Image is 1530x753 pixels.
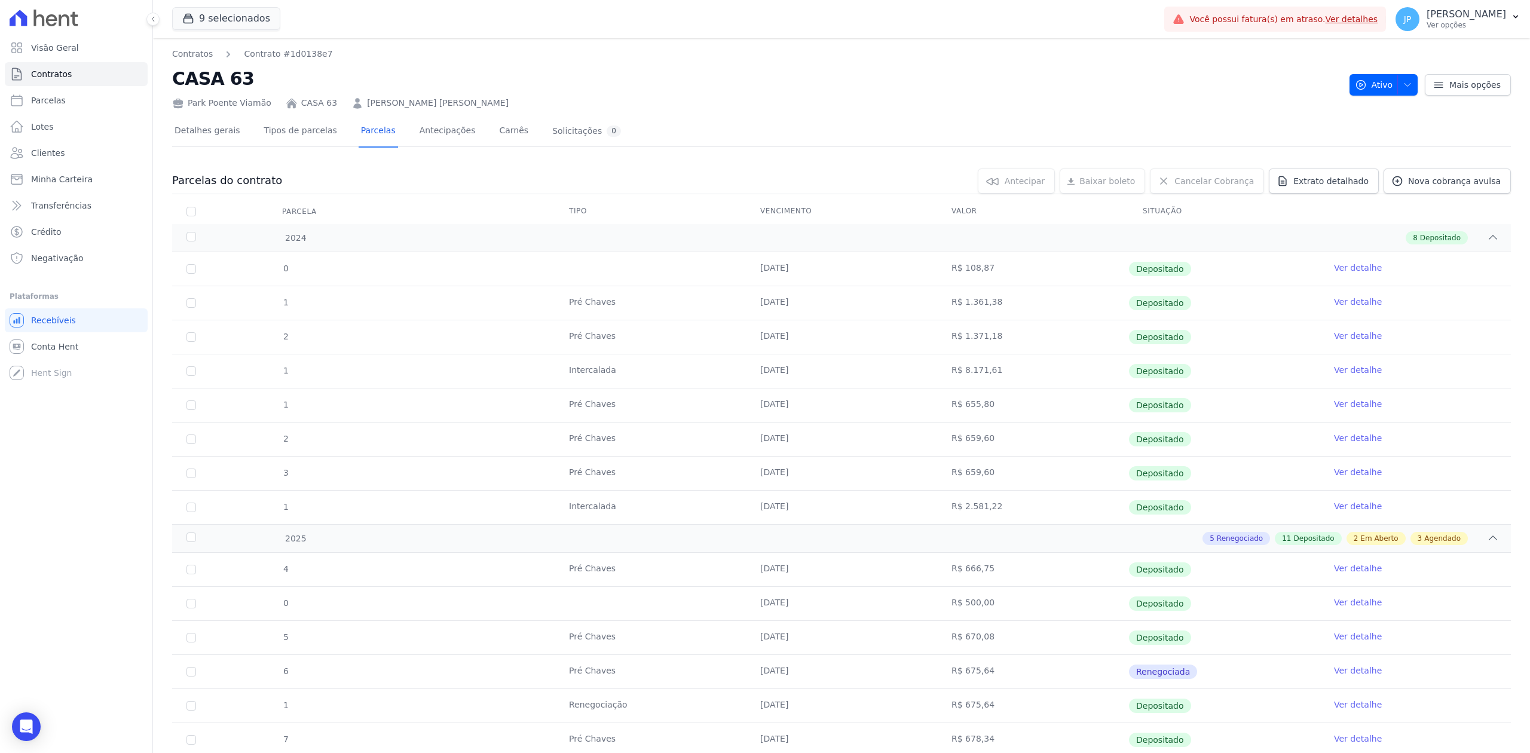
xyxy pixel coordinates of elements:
[31,173,93,185] span: Minha Carteira
[1334,364,1382,376] a: Ver detalhe
[186,599,196,608] input: Só é possível selecionar pagamentos em aberto
[186,701,196,711] input: Só é possível selecionar pagamentos em aberto
[1129,398,1191,412] span: Depositado
[746,553,937,586] td: [DATE]
[555,423,746,456] td: Pré Chaves
[31,42,79,54] span: Visão Geral
[1128,199,1320,224] th: Situação
[10,289,143,304] div: Plataformas
[1334,733,1382,745] a: Ver detalhe
[1408,175,1501,187] span: Nova cobrança avulsa
[1189,13,1378,26] span: Você possui fatura(s) em atraso.
[1427,8,1506,20] p: [PERSON_NAME]
[5,88,148,112] a: Parcelas
[186,400,196,410] input: Só é possível selecionar pagamentos em aberto
[1427,20,1506,30] p: Ver opções
[172,7,280,30] button: 9 selecionados
[31,252,84,264] span: Negativação
[746,320,937,354] td: [DATE]
[1129,364,1191,378] span: Depositado
[282,366,289,375] span: 1
[186,565,196,574] input: Só é possível selecionar pagamentos em aberto
[746,457,937,490] td: [DATE]
[5,141,148,165] a: Clientes
[359,116,398,148] a: Parcelas
[31,68,72,80] span: Contratos
[1334,330,1382,342] a: Ver detalhe
[1413,232,1418,243] span: 8
[1420,232,1461,243] span: Depositado
[937,320,1128,354] td: R$ 1.371,18
[186,434,196,444] input: Só é possível selecionar pagamentos em aberto
[172,173,282,188] h3: Parcelas do contrato
[607,125,621,137] div: 0
[1334,699,1382,711] a: Ver detalhe
[1386,2,1530,36] button: JP [PERSON_NAME] Ver opções
[5,167,148,191] a: Minha Carteira
[1129,330,1191,344] span: Depositado
[1129,665,1197,679] span: Renegociada
[1282,533,1291,544] span: 11
[1334,296,1382,308] a: Ver detalhe
[282,400,289,409] span: 1
[1129,562,1191,577] span: Depositado
[555,655,746,688] td: Pré Chaves
[555,286,746,320] td: Pré Chaves
[1334,466,1382,478] a: Ver detalhe
[555,689,746,723] td: Renegociação
[12,712,41,741] div: Open Intercom Messenger
[746,252,937,286] td: [DATE]
[172,97,271,109] div: Park Poente Viamão
[937,655,1128,688] td: R$ 675,64
[1384,169,1511,194] a: Nova cobrança avulsa
[262,116,339,148] a: Tipos de parcelas
[1129,466,1191,480] span: Depositado
[284,532,307,545] span: 2025
[1293,175,1369,187] span: Extrato detalhado
[1210,533,1214,544] span: 5
[172,48,213,60] a: Contratos
[186,735,196,745] input: Só é possível selecionar pagamentos em aberto
[31,94,66,106] span: Parcelas
[937,286,1128,320] td: R$ 1.361,38
[1334,398,1382,410] a: Ver detalhe
[5,36,148,60] a: Visão Geral
[31,226,62,238] span: Crédito
[5,62,148,86] a: Contratos
[1129,699,1191,713] span: Depositado
[5,194,148,218] a: Transferências
[1350,74,1418,96] button: Ativo
[31,147,65,159] span: Clientes
[555,553,746,586] td: Pré Chaves
[1217,533,1263,544] span: Renegociado
[555,354,746,388] td: Intercalada
[1354,533,1358,544] span: 2
[555,388,746,422] td: Pré Chaves
[186,332,196,342] input: Só é possível selecionar pagamentos em aberto
[186,298,196,308] input: Só é possível selecionar pagamentos em aberto
[746,491,937,524] td: [DATE]
[367,97,509,109] a: [PERSON_NAME] [PERSON_NAME]
[1355,74,1393,96] span: Ativo
[5,308,148,332] a: Recebíveis
[31,314,76,326] span: Recebíveis
[244,48,332,60] a: Contrato #1d0138e7
[746,423,937,456] td: [DATE]
[31,341,78,353] span: Conta Hent
[1334,262,1382,274] a: Ver detalhe
[937,689,1128,723] td: R$ 675,64
[555,199,746,224] th: Tipo
[937,587,1128,620] td: R$ 500,00
[282,502,289,512] span: 1
[1424,533,1461,544] span: Agendado
[1334,630,1382,642] a: Ver detalhe
[555,621,746,654] td: Pré Chaves
[172,65,1340,92] h2: CASA 63
[1334,596,1382,608] a: Ver detalhe
[1129,630,1191,645] span: Depositado
[1129,500,1191,515] span: Depositado
[746,621,937,654] td: [DATE]
[1334,665,1382,677] a: Ver detalhe
[746,655,937,688] td: [DATE]
[746,689,937,723] td: [DATE]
